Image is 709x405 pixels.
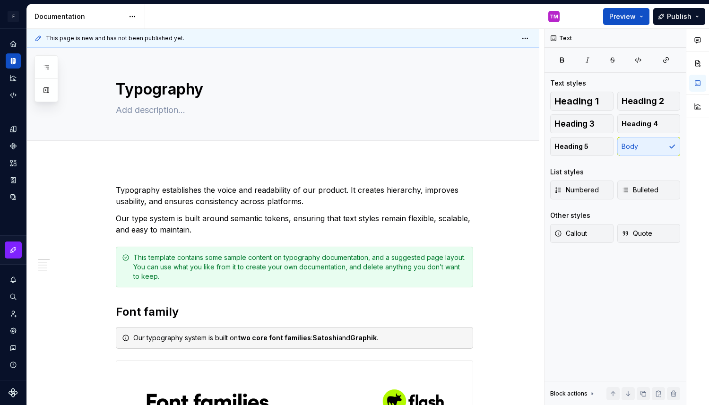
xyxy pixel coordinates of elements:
[116,304,473,319] h2: Font family
[238,334,311,342] strong: two core font families
[554,96,599,106] span: Heading 1
[6,138,21,154] a: Components
[6,272,21,287] button: Notifications
[550,211,590,220] div: Other styles
[6,306,21,321] a: Invite team
[6,190,21,205] a: Data sources
[350,334,377,342] strong: Graphik
[603,8,649,25] button: Preview
[550,167,584,177] div: List styles
[617,181,681,199] button: Bulleted
[550,387,596,400] div: Block actions
[550,13,558,20] div: TM
[667,12,692,21] span: Publish
[9,388,18,397] svg: Supernova Logo
[622,96,664,106] span: Heading 2
[6,340,21,355] button: Contact support
[2,6,25,26] button: F
[116,184,473,207] p: Typography establishes the voice and readability of our product. It creates hierarchy, improves u...
[6,70,21,86] a: Analytics
[554,142,588,151] span: Heading 5
[133,253,467,281] div: This template contains some sample content on typography documentation, and a suggested page layo...
[622,185,658,195] span: Bulleted
[116,213,473,235] p: Our type system is built around semantic tokens, ensuring that text styles remain flexible, scala...
[6,289,21,304] button: Search ⌘K
[133,333,467,343] div: Our typography system is built on : and .
[6,36,21,52] a: Home
[114,78,471,101] textarea: Typography
[554,185,599,195] span: Numbered
[550,92,614,111] button: Heading 1
[8,11,19,22] div: F
[6,172,21,188] a: Storybook stories
[6,87,21,103] a: Code automation
[617,114,681,133] button: Heading 4
[46,34,184,42] span: This page is new and has not been published yet.
[6,121,21,137] a: Design tokens
[550,114,614,133] button: Heading 3
[550,224,614,243] button: Callout
[617,92,681,111] button: Heading 2
[6,53,21,69] a: Documentation
[6,323,21,338] a: Settings
[554,119,595,129] span: Heading 3
[622,229,652,238] span: Quote
[609,12,636,21] span: Preview
[35,12,124,21] div: Documentation
[554,229,587,238] span: Callout
[617,224,681,243] button: Quote
[312,334,338,342] strong: Satoshi
[550,390,588,397] div: Block actions
[622,119,658,129] span: Heading 4
[6,155,21,171] a: Assets
[550,137,614,156] button: Heading 5
[550,181,614,199] button: Numbered
[653,8,705,25] button: Publish
[550,78,586,88] div: Text styles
